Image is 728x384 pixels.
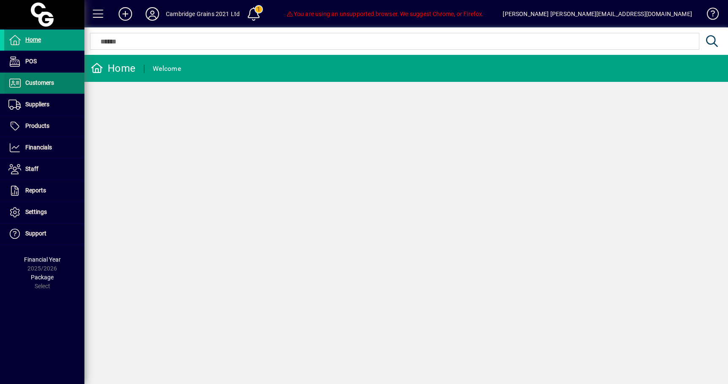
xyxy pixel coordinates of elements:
span: Settings [25,208,47,215]
span: Package [31,274,54,281]
a: Settings [4,202,84,223]
a: Financials [4,137,84,158]
a: POS [4,51,84,72]
span: Products [25,122,49,129]
div: Welcome [153,62,181,76]
div: [PERSON_NAME] [PERSON_NAME][EMAIL_ADDRESS][DOMAIN_NAME] [503,7,692,21]
span: Support [25,230,46,237]
a: Support [4,223,84,244]
span: Financial Year [24,256,61,263]
div: Home [91,62,135,75]
button: Profile [139,6,166,22]
a: Knowledge Base [701,2,717,29]
a: Customers [4,73,84,94]
span: Home [25,36,41,43]
a: Staff [4,159,84,180]
span: Reports [25,187,46,194]
button: Add [112,6,139,22]
div: Cambridge Grains 2021 Ltd [166,7,240,21]
a: Suppliers [4,94,84,115]
a: Reports [4,180,84,201]
span: You are using an unsupported browser. We suggest Chrome, or Firefox. [286,11,484,17]
span: Suppliers [25,101,49,108]
a: Products [4,116,84,137]
span: Staff [25,165,38,172]
span: POS [25,58,37,65]
span: Customers [25,79,54,86]
span: Financials [25,144,52,151]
